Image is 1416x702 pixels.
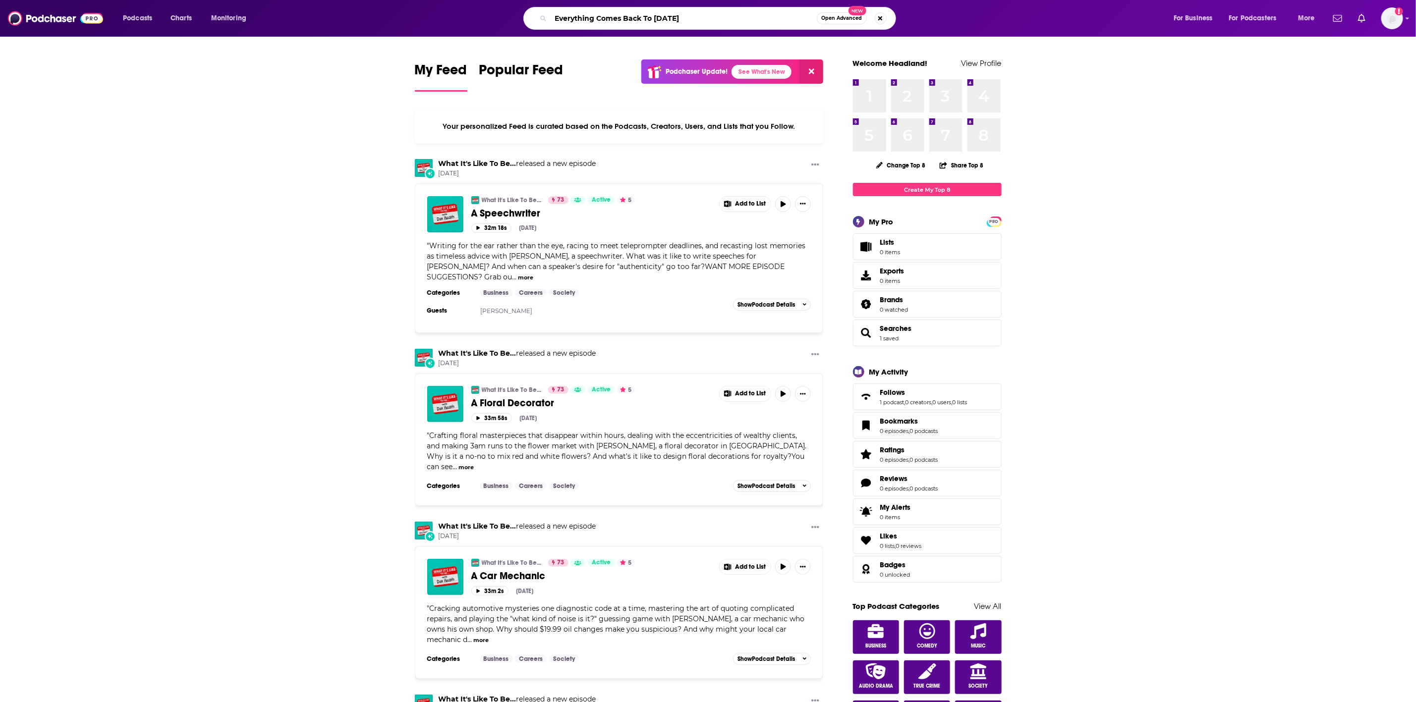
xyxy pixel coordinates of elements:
[439,159,516,168] a: What It's Like To Be...
[906,399,932,406] a: 0 creators
[515,289,547,297] a: Careers
[8,9,103,28] img: Podchaser - Follow, Share and Rate Podcasts
[515,655,547,663] a: Careers
[549,289,579,297] a: Society
[427,241,806,281] span: Writing for the ear rather than the eye, racing to meet teleprompter deadlines, and recasting los...
[116,10,165,26] button: open menu
[853,601,940,611] a: Top Podcast Categories
[617,559,635,567] button: 5
[548,196,568,204] a: 73
[1174,11,1213,25] span: For Business
[909,456,910,463] span: ,
[856,419,876,432] a: Bookmarks
[458,463,474,472] button: more
[439,349,516,358] a: What It's Like To Be...
[439,169,596,178] span: [DATE]
[425,531,436,542] div: New Episode
[427,386,463,422] a: A Floral Decorator
[968,683,988,689] span: Society
[480,307,532,315] a: [PERSON_NAME]
[1381,7,1403,29] img: User Profile
[853,291,1002,318] span: Brands
[910,485,938,492] a: 0 podcasts
[439,532,596,540] span: [DATE]
[807,159,823,171] button: Show More Button
[439,522,516,531] a: What It's Like To Be...
[880,542,895,549] a: 0 lists
[962,58,1002,68] a: View Profile
[592,385,611,395] span: Active
[473,636,489,645] button: more
[988,217,1000,225] a: PRO
[880,532,922,540] a: Likes
[518,273,533,282] button: more
[720,559,771,574] button: Show More Button
[519,224,537,231] div: [DATE]
[471,207,541,219] span: A Speechwriter
[439,359,596,368] span: [DATE]
[904,660,951,694] a: True Crime
[471,397,555,409] span: A Floral Decorator
[910,456,938,463] a: 0 podcasts
[516,588,534,594] div: [DATE]
[971,643,985,649] span: Music
[1395,7,1403,15] svg: Add a profile image
[592,195,611,205] span: Active
[869,367,908,377] div: My Activity
[880,532,898,540] span: Likes
[1329,10,1346,27] a: Show notifications dropdown
[853,320,1002,346] span: Searches
[856,534,876,547] a: Likes
[439,159,596,168] h3: released a new episode
[720,197,771,212] button: Show More Button
[856,562,876,576] a: Badges
[853,498,1002,525] a: My Alerts
[880,295,904,304] span: Brands
[427,559,463,595] img: A Car Mechanic
[853,556,1002,583] span: Badges
[471,386,479,394] a: What It's Like To Be...
[917,643,937,649] span: Comedy
[471,397,712,409] a: A Floral Decorator
[952,399,953,406] span: ,
[880,277,905,284] span: 0 items
[880,474,908,483] span: Reviews
[425,358,436,369] div: New Episode
[720,386,771,401] button: Show More Button
[880,571,910,578] a: 0 unlocked
[974,601,1002,611] a: View All
[880,388,967,397] a: Follows
[427,604,805,644] span: Cracking automotive mysteries one diagnostic code at a time, mastering the art of quoting complic...
[880,306,908,313] a: 0 watched
[471,559,479,567] img: What It's Like To Be...
[588,196,615,204] a: Active
[856,505,876,519] span: My Alerts
[533,7,906,30] div: Search podcasts, credits, & more...
[427,482,472,490] h3: Categories
[427,196,463,232] img: A Speechwriter
[870,159,932,171] button: Change Top 8
[1229,11,1277,25] span: For Podcasters
[427,655,472,663] h3: Categories
[856,240,876,254] span: Lists
[880,445,938,454] a: Ratings
[865,643,886,649] span: Business
[549,482,579,490] a: Society
[482,386,542,394] a: What It's Like To Be...
[909,428,910,434] span: ,
[895,542,896,549] span: ,
[427,289,472,297] h3: Categories
[953,399,967,406] a: 0 lists
[164,10,198,26] a: Charts
[588,559,615,567] a: Active
[807,349,823,361] button: Show More Button
[880,456,909,463] a: 0 episodes
[471,223,511,233] button: 32m 18s
[853,620,900,654] a: Business
[880,399,905,406] a: 1 podcast
[869,217,894,226] div: My Pro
